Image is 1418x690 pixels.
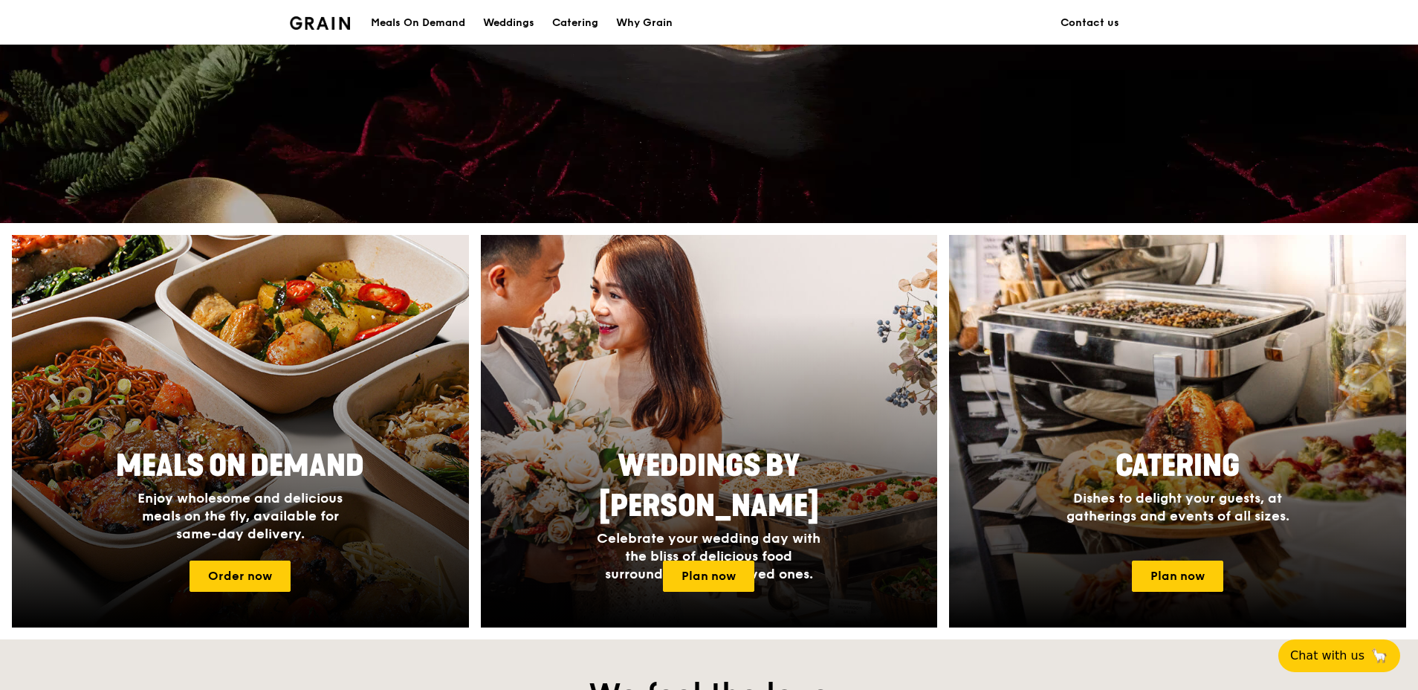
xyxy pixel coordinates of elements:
[290,16,350,30] img: Grain
[371,1,465,45] div: Meals On Demand
[1052,1,1128,45] a: Contact us
[481,235,938,628] img: weddings-card.4f3003b8.jpg
[552,1,598,45] div: Catering
[599,448,819,524] span: Weddings by [PERSON_NAME]
[543,1,607,45] a: Catering
[607,1,682,45] a: Why Grain
[190,561,291,592] a: Order now
[12,235,469,628] img: meals-on-demand-card.d2b6f6db.png
[663,561,754,592] a: Plan now
[116,448,364,484] span: Meals On Demand
[12,235,469,628] a: Meals On DemandEnjoy wholesome and delicious meals on the fly, available for same-day delivery.Or...
[1116,448,1240,484] span: Catering
[1278,639,1400,672] button: Chat with us🦙
[949,235,1406,628] img: catering-card.e1cfaf3e.jpg
[474,1,543,45] a: Weddings
[949,235,1406,628] a: CateringDishes to delight your guests, at gatherings and events of all sizes.Plan now
[483,1,534,45] div: Weddings
[137,490,343,542] span: Enjoy wholesome and delicious meals on the fly, available for same-day delivery.
[1066,490,1289,524] span: Dishes to delight your guests, at gatherings and events of all sizes.
[597,530,820,582] span: Celebrate your wedding day with the bliss of delicious food surrounded by your loved ones.
[616,1,673,45] div: Why Grain
[481,235,938,628] a: Weddings by [PERSON_NAME]Celebrate your wedding day with the bliss of delicious food surrounded b...
[1370,647,1388,665] span: 🦙
[1290,647,1364,665] span: Chat with us
[1132,561,1223,592] a: Plan now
